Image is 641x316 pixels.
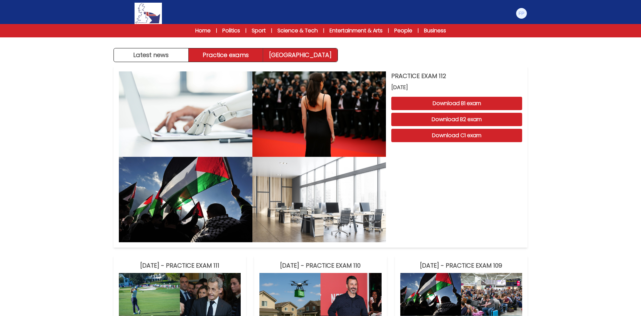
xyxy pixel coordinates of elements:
span: [DATE] [391,83,522,91]
img: PRACTICE EXAM 112 [252,157,386,242]
button: Latest news [114,48,189,62]
img: PRACTICE EXAM 112 [252,71,386,157]
h3: PRACTICE EXAM 112 [391,71,522,81]
a: Science & Tech [277,27,318,35]
a: Sport [252,27,266,35]
span: | [323,27,324,34]
button: Download B1 exam [391,97,522,110]
h3: [DATE] - PRACTICE EXAM 109 [400,261,522,270]
span: | [388,27,389,34]
img: Frank Puca [516,8,527,19]
button: Download C1 exam [391,129,522,142]
button: Practice exams [189,48,263,62]
h3: [DATE] - PRACTICE EXAM 111 [119,261,241,270]
img: PRACTICE EXAM 110 [320,273,382,316]
span: | [216,27,217,34]
a: Business [424,27,446,35]
a: Politics [222,27,240,35]
img: PRACTICE EXAM 109 [461,273,522,316]
img: PRACTICE EXAM 110 [259,273,320,316]
img: PRACTICE EXAM 111 [180,273,241,316]
a: [GEOGRAPHIC_DATA] [263,48,338,62]
span: | [245,27,246,34]
span: | [418,27,419,34]
span: | [271,27,272,34]
a: Entertainment & Arts [330,27,383,35]
button: Download B2 exam [391,113,522,126]
a: People [394,27,412,35]
a: Home [195,27,211,35]
a: Logo [114,3,183,24]
img: PRACTICE EXAM 112 [119,71,252,157]
h3: [DATE] - PRACTICE EXAM 110 [259,261,381,270]
img: Logo [135,3,162,24]
img: PRACTICE EXAM 112 [119,157,252,242]
img: PRACTICE EXAM 109 [400,273,461,316]
img: PRACTICE EXAM 111 [119,273,180,316]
